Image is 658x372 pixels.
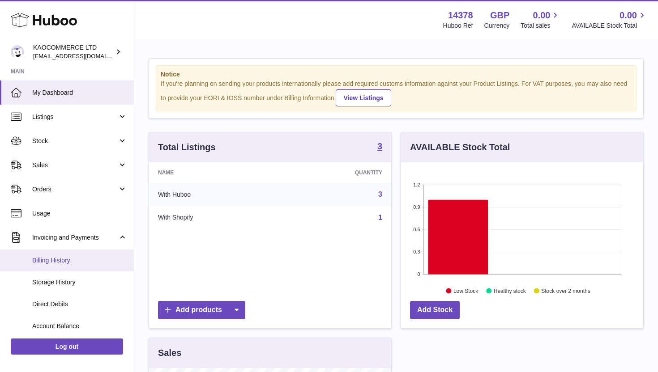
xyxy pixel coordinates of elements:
[33,52,132,59] span: [EMAIL_ADDRESS][DOMAIN_NAME]
[572,9,647,30] a: 0.00 AVAILABLE Stock Total
[377,142,382,151] strong: 3
[572,21,647,30] span: AVAILABLE Stock Total
[32,233,118,242] span: Invoicing and Payments
[32,185,118,194] span: Orders
[11,45,24,59] img: hello@lunera.co.uk
[521,21,560,30] span: Total sales
[413,249,420,254] text: 0.3
[11,338,123,355] a: Log out
[378,190,382,198] a: 3
[32,161,118,169] span: Sales
[32,300,127,309] span: Direct Debits
[378,214,382,221] a: 1
[158,347,181,359] h3: Sales
[158,301,245,319] a: Add products
[413,204,420,210] text: 0.9
[533,9,551,21] span: 0.00
[620,9,637,21] span: 0.00
[410,301,460,319] a: Add Stock
[541,287,590,294] text: Stock over 2 months
[32,89,127,97] span: My Dashboard
[443,21,473,30] div: Huboo Ref
[149,162,280,183] th: Name
[494,287,526,294] text: Healthy stock
[161,70,632,79] strong: Notice
[32,278,127,287] span: Storage History
[32,209,127,218] span: Usage
[410,141,510,153] h3: AVAILABLE Stock Total
[413,227,420,232] text: 0.6
[280,162,391,183] th: Quantity
[149,206,280,229] td: With Shopify
[453,287,479,294] text: Low Stock
[377,142,382,152] a: 3
[32,113,118,121] span: Listings
[484,21,510,30] div: Currency
[490,9,509,21] strong: GBP
[161,80,632,106] div: If you're planning on sending your products internationally please add required customs informati...
[417,271,420,277] text: 0
[32,256,127,265] span: Billing History
[33,43,114,60] div: KAOCOMMERCE LTD
[32,322,127,330] span: Account Balance
[448,9,473,21] strong: 14378
[413,182,420,187] text: 1.2
[336,89,391,106] a: View Listings
[158,141,216,153] h3: Total Listings
[521,9,560,30] a: 0.00 Total sales
[149,183,280,206] td: With Huboo
[32,137,118,145] span: Stock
